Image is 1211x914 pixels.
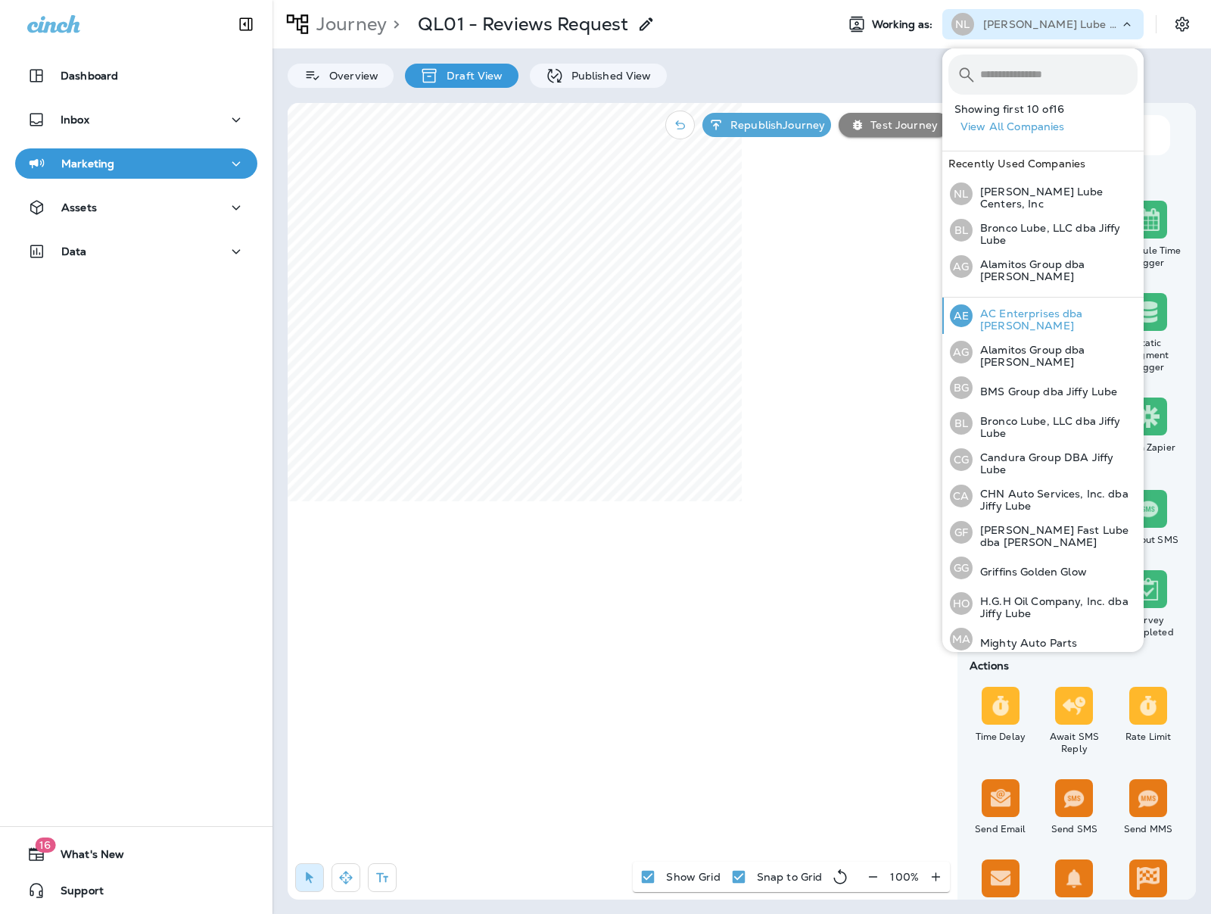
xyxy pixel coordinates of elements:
[1041,823,1109,835] div: Send SMS
[973,222,1138,246] p: Bronco Lube, LLC dba Jiffy Lube
[724,119,825,131] p: Republish Journey
[950,412,973,435] div: BL
[973,488,1138,512] p: CHN Auto Services, Inc. dba Jiffy Lube
[964,660,1185,672] div: Actions
[387,13,400,36] p: >
[15,105,257,135] button: Inbox
[950,255,973,278] div: AG
[973,186,1138,210] p: [PERSON_NAME] Lube Centers, Inc
[61,158,114,170] p: Marketing
[418,13,628,36] p: QL01 - Reviews Request
[1041,731,1109,755] div: Await SMS Reply
[942,370,1144,405] button: BGBMS Group dba Jiffy Lube
[942,551,1144,585] button: GGGriffins Golden Glow
[950,521,973,544] div: GF
[950,557,973,579] div: GG
[942,405,1144,441] button: BLBronco Lube, LLC dba Jiffy Lube
[666,871,720,883] p: Show Grid
[973,451,1138,476] p: Candura Group DBA Jiffy Lube
[950,219,973,242] div: BL
[15,192,257,223] button: Assets
[942,212,1144,248] button: BLBronco Lube, LLC dba Jiffy Lube
[45,848,124,866] span: What's New
[942,478,1144,514] button: CACHN Auto Services, Inc. dba Jiffy Lube
[61,201,97,214] p: Assets
[322,70,378,82] p: Overview
[951,13,974,36] div: NL
[757,871,823,883] p: Snap to Grid
[973,258,1138,282] p: Alamitos Group dba [PERSON_NAME]
[61,114,89,126] p: Inbox
[973,637,1077,649] p: Mighty Auto Parts
[1114,823,1182,835] div: Send MMS
[950,341,973,363] div: AG
[15,875,257,906] button: Support
[942,441,1144,478] button: CGCandura Group DBA Jiffy Lube
[942,334,1144,370] button: AGAlamitos Group dba [PERSON_NAME]
[839,113,950,137] button: Test Journey
[942,298,1144,334] button: AEAC Enterprises dba [PERSON_NAME]
[1114,731,1182,743] div: Rate Limit
[1114,441,1182,454] div: From Zapier
[15,148,257,179] button: Marketing
[950,304,973,327] div: AE
[310,13,387,36] p: Journey
[942,248,1144,285] button: AGAlamitos Group dba [PERSON_NAME]
[942,585,1144,622] button: HOH.G.H Oil Company, Inc. dba Jiffy Lube
[1114,614,1182,638] div: Survey Completed
[942,151,1144,176] div: Recently Used Companies
[950,485,973,507] div: CA
[1114,245,1182,269] div: Schedule Time Trigger
[225,9,267,39] button: Collapse Sidebar
[950,376,973,399] div: BG
[973,595,1138,619] p: H.G.H Oil Company, Inc. dba Jiffy Lube
[872,18,936,31] span: Working as:
[15,61,257,91] button: Dashboard
[61,245,87,257] p: Data
[950,628,973,650] div: MA
[950,448,973,471] div: CG
[973,385,1117,398] p: BMS Group dba Jiffy Lube
[564,70,652,82] p: Published View
[954,103,1144,115] p: Showing first 10 of 16
[967,731,1035,743] div: Time Delay
[973,524,1138,548] p: [PERSON_NAME] Fast Lube dba [PERSON_NAME]
[864,119,938,131] p: Test Journey
[942,176,1144,212] button: NL[PERSON_NAME] Lube Centers, Inc
[983,18,1119,30] p: [PERSON_NAME] Lube Centers, Inc
[950,182,973,205] div: NL
[1114,337,1182,373] div: Static Segment Trigger
[954,115,1144,139] button: View All Companies
[973,344,1138,368] p: Alamitos Group dba [PERSON_NAME]
[942,514,1144,551] button: GF[PERSON_NAME] Fast Lube dba [PERSON_NAME]
[942,622,1144,657] button: MAMighty Auto Parts
[1114,534,1182,546] div: Opt-out SMS
[35,838,55,853] span: 16
[973,566,1087,578] p: Griffins Golden Glow
[61,70,118,82] p: Dashboard
[1169,11,1196,38] button: Settings
[15,839,257,869] button: 16What's New
[702,113,831,137] button: RepublishJourney
[950,592,973,615] div: HO
[973,307,1138,332] p: AC Enterprises dba [PERSON_NAME]
[45,884,104,903] span: Support
[890,871,919,883] p: 100 %
[973,415,1138,439] p: Bronco Lube, LLC dba Jiffy Lube
[15,236,257,267] button: Data
[967,823,1035,835] div: Send Email
[439,70,503,82] p: Draft View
